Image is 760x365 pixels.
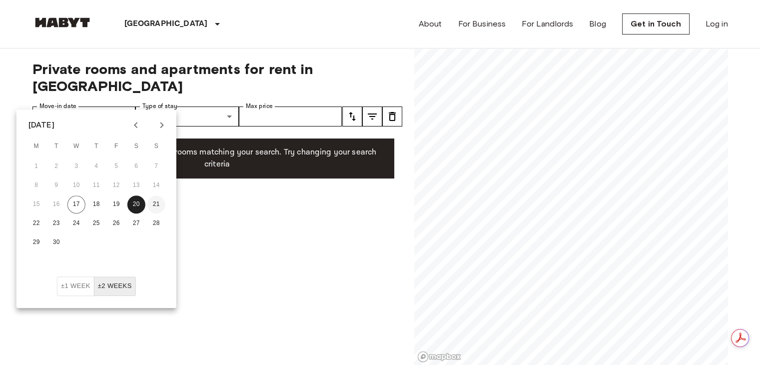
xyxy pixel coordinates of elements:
[127,214,145,232] button: 27
[47,214,65,232] button: 23
[87,214,105,232] button: 25
[153,116,170,133] button: Next month
[67,136,85,156] span: Wednesday
[417,351,461,362] a: Mapbox logo
[107,136,125,156] span: Friday
[362,106,382,126] button: tune
[87,195,105,213] button: 18
[28,119,54,131] div: [DATE]
[246,102,273,110] label: Max price
[39,102,76,110] label: Move-in date
[382,106,402,126] button: tune
[27,136,45,156] span: Monday
[127,116,144,133] button: Previous month
[57,276,136,296] div: Move In Flexibility
[142,102,177,110] label: Type of stay
[124,18,208,30] p: [GEOGRAPHIC_DATA]
[32,60,402,94] span: Private rooms and apartments for rent in [GEOGRAPHIC_DATA]
[94,276,136,296] button: ±2 weeks
[27,233,45,251] button: 29
[47,233,65,251] button: 30
[57,276,94,296] button: ±1 week
[48,146,386,170] p: Unfortunately there are no free rooms matching your search. Try changing your search criteria
[87,136,105,156] span: Thursday
[67,214,85,232] button: 24
[589,18,606,30] a: Blog
[127,195,145,213] button: 20
[147,136,165,156] span: Sunday
[342,106,362,126] button: tune
[147,195,165,213] button: 21
[127,136,145,156] span: Saturday
[107,214,125,232] button: 26
[458,18,506,30] a: For Business
[622,13,690,34] a: Get in Touch
[147,214,165,232] button: 28
[32,17,92,27] img: Habyt
[107,195,125,213] button: 19
[419,18,442,30] a: About
[67,195,85,213] button: 17
[27,214,45,232] button: 22
[47,136,65,156] span: Tuesday
[706,18,728,30] a: Log in
[522,18,573,30] a: For Landlords
[135,106,239,126] div: Mutliple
